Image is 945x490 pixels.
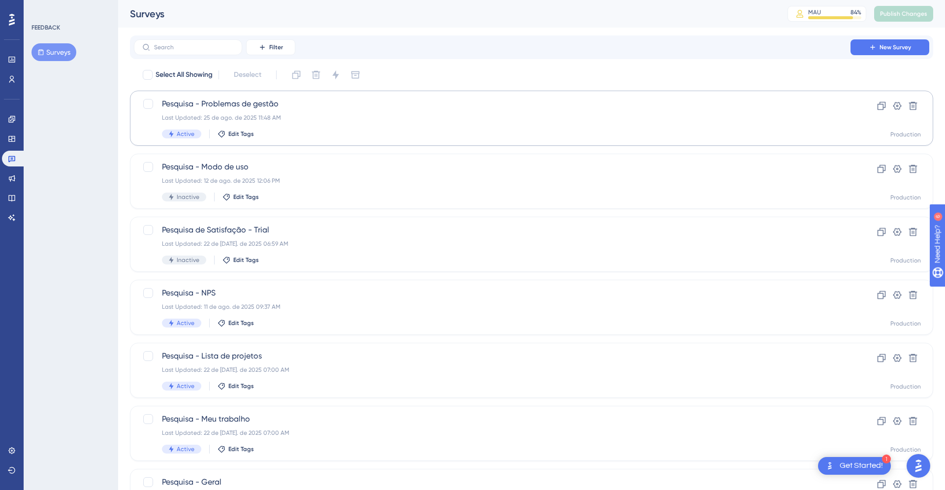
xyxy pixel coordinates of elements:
[228,445,254,453] span: Edit Tags
[177,319,194,327] span: Active
[890,194,921,201] div: Production
[233,256,259,264] span: Edit Tags
[228,130,254,138] span: Edit Tags
[31,43,76,61] button: Surveys
[177,256,199,264] span: Inactive
[162,240,822,248] div: Last Updated: 22 de [DATE]. de 2025 06:59 AM
[162,366,822,374] div: Last Updated: 22 de [DATE]. de 2025 07:00 AM
[904,451,933,481] iframe: UserGuiding AI Assistant Launcher
[68,5,71,13] div: 6
[880,10,927,18] span: Publish Changes
[130,7,763,21] div: Surveys
[874,6,933,22] button: Publish Changes
[233,193,259,201] span: Edit Tags
[880,43,911,51] span: New Survey
[218,319,254,327] button: Edit Tags
[222,193,259,201] button: Edit Tags
[162,303,822,311] div: Last Updated: 11 de ago. de 2025 09:37 AM
[824,460,836,472] img: launcher-image-alternative-text
[162,114,822,122] div: Last Updated: 25 de ago. de 2025 11:48 AM
[162,98,822,110] span: Pesquisa - Problemas de gestão
[890,257,921,264] div: Production
[228,319,254,327] span: Edit Tags
[162,350,822,362] span: Pesquisa - Lista de projetos
[222,256,259,264] button: Edit Tags
[218,445,254,453] button: Edit Tags
[890,446,921,454] div: Production
[818,457,891,475] div: Open Get Started! checklist, remaining modules: 1
[162,413,822,425] span: Pesquisa - Meu trabalho
[162,224,822,236] span: Pesquisa de Satisfação - Trial
[890,131,921,138] div: Production
[225,66,270,84] button: Deselect
[177,130,194,138] span: Active
[218,130,254,138] button: Edit Tags
[31,24,60,32] div: FEEDBACK
[162,429,822,437] div: Last Updated: 22 de [DATE]. de 2025 07:00 AM
[23,2,62,14] span: Need Help?
[154,44,234,51] input: Search
[234,69,261,81] span: Deselect
[162,287,822,299] span: Pesquisa - NPS
[228,382,254,390] span: Edit Tags
[840,460,883,471] div: Get Started!
[890,383,921,391] div: Production
[850,8,861,16] div: 84 %
[246,39,295,55] button: Filter
[850,39,929,55] button: New Survey
[882,455,891,463] div: 1
[808,8,821,16] div: MAU
[177,193,199,201] span: Inactive
[269,43,283,51] span: Filter
[218,382,254,390] button: Edit Tags
[177,382,194,390] span: Active
[162,161,822,173] span: Pesquisa - Modo de uso
[890,320,921,327] div: Production
[162,177,822,185] div: Last Updated: 12 de ago. de 2025 12:06 PM
[162,476,822,488] span: Pesquisa - Geral
[156,69,213,81] span: Select All Showing
[177,445,194,453] span: Active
